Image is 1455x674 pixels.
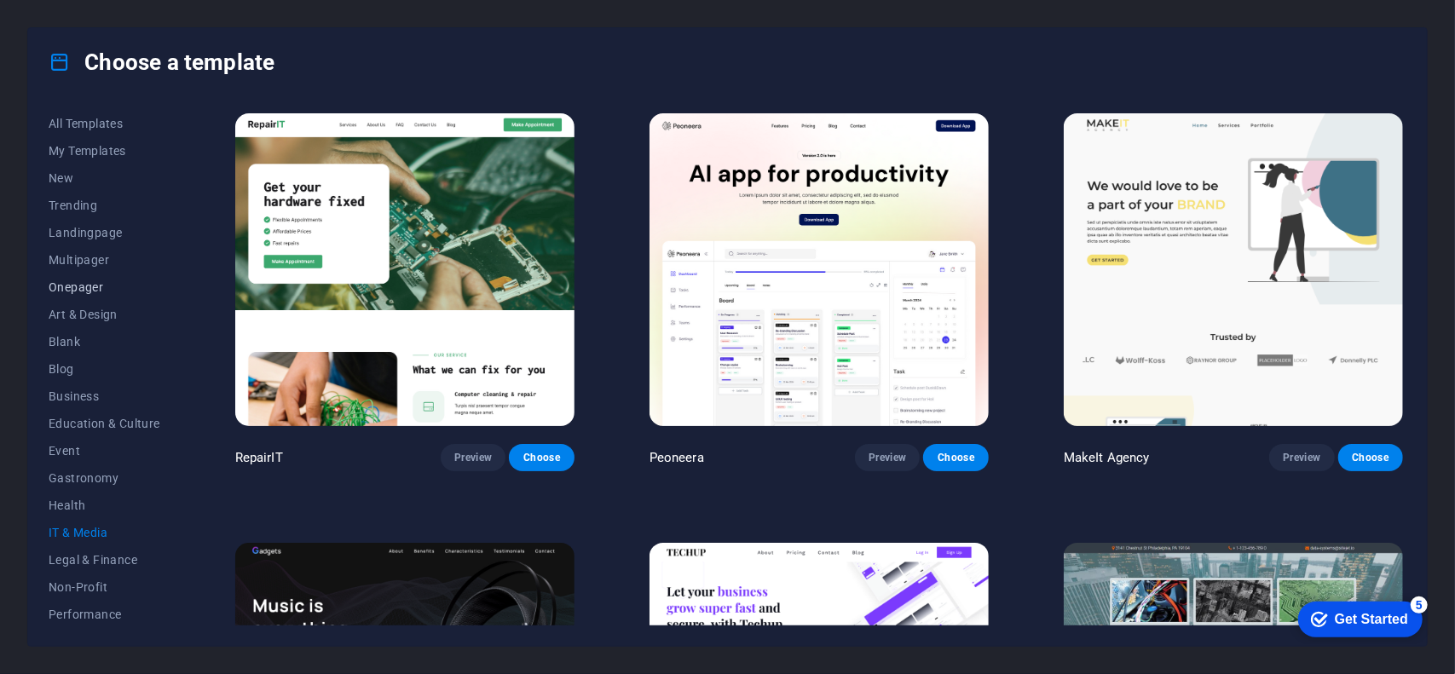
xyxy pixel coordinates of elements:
[49,171,160,185] span: New
[49,308,160,321] span: Art & Design
[49,280,160,294] span: Onepager
[49,546,160,573] button: Legal & Finance
[509,444,574,471] button: Choose
[49,219,160,246] button: Landingpage
[49,144,160,158] span: My Templates
[49,192,160,219] button: Trending
[49,137,160,164] button: My Templates
[1269,444,1334,471] button: Preview
[49,274,160,301] button: Onepager
[49,526,160,539] span: IT & Media
[49,519,160,546] button: IT & Media
[235,113,574,426] img: RepairIT
[49,383,160,410] button: Business
[49,437,160,464] button: Event
[49,464,160,492] button: Gastronomy
[49,199,160,212] span: Trending
[49,553,160,567] span: Legal & Finance
[49,601,160,628] button: Performance
[1064,449,1150,466] p: MakeIt Agency
[50,19,124,34] div: Get Started
[14,9,138,44] div: Get Started 5 items remaining, 0% complete
[855,444,920,471] button: Preview
[454,451,492,464] span: Preview
[49,49,274,76] h4: Choose a template
[49,417,160,430] span: Education & Culture
[49,226,160,239] span: Landingpage
[1352,451,1389,464] span: Choose
[49,164,160,192] button: New
[923,444,988,471] button: Choose
[1338,444,1403,471] button: Choose
[1064,113,1403,426] img: MakeIt Agency
[235,449,283,466] p: RepairIT
[441,444,505,471] button: Preview
[49,110,160,137] button: All Templates
[49,246,160,274] button: Multipager
[49,608,160,621] span: Performance
[49,580,160,594] span: Non-Profit
[49,362,160,376] span: Blog
[49,335,160,349] span: Blank
[523,451,560,464] span: Choose
[650,113,989,426] img: Peoneera
[49,355,160,383] button: Blog
[49,301,160,328] button: Art & Design
[49,117,160,130] span: All Templates
[49,492,160,519] button: Health
[49,253,160,267] span: Multipager
[937,451,974,464] span: Choose
[49,471,160,485] span: Gastronomy
[126,3,143,20] div: 5
[1283,451,1320,464] span: Preview
[49,410,160,437] button: Education & Culture
[869,451,906,464] span: Preview
[49,389,160,403] span: Business
[49,498,160,512] span: Health
[49,444,160,458] span: Event
[650,449,704,466] p: Peoneera
[49,573,160,601] button: Non-Profit
[49,328,160,355] button: Blank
